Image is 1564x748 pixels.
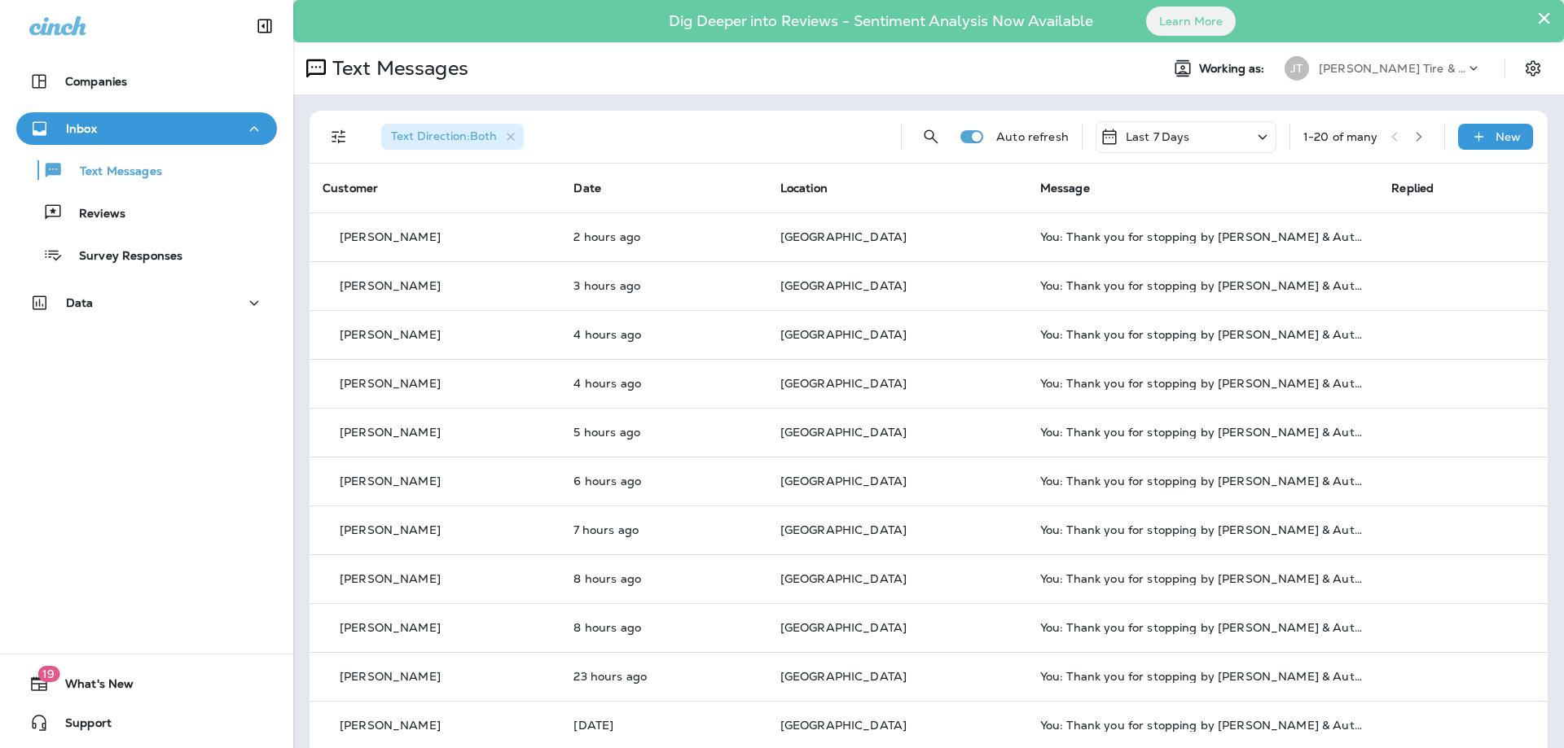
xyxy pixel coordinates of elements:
[16,706,277,739] button: Support
[63,207,125,222] p: Reviews
[1518,54,1548,83] button: Settings
[340,572,441,585] p: [PERSON_NAME]
[1040,475,1366,488] div: You: Thank you for stopping by Jensen Tire & Auto - North 90th Street. Please take 30 seconds to ...
[573,377,753,390] p: Oct 3, 2025 11:58 AM
[573,572,753,585] p: Oct 3, 2025 08:02 AM
[780,230,907,244] span: [GEOGRAPHIC_DATA]
[1040,572,1366,585] div: You: Thank you for stopping by Jensen Tire & Auto - North 90th Street. Please take 30 seconds to ...
[1040,523,1366,536] div: You: Thank you for stopping by Jensen Tire & Auto - North 90th Street. Please take 30 seconds to ...
[63,249,182,265] p: Survey Responses
[16,65,277,98] button: Companies
[780,474,907,488] span: [GEOGRAPHIC_DATA]
[780,571,907,586] span: [GEOGRAPHIC_DATA]
[573,475,753,488] p: Oct 3, 2025 09:58 AM
[37,666,59,682] span: 19
[340,670,441,683] p: [PERSON_NAME]
[1040,719,1366,732] div: You: Thank you for stopping by Jensen Tire & Auto - North 90th Street. Please take 30 seconds to ...
[1040,181,1090,195] span: Message
[16,195,277,230] button: Reviews
[1040,377,1366,390] div: You: Thank you for stopping by Jensen Tire & Auto - North 90th Street. Please take 30 seconds to ...
[1040,230,1366,243] div: You: Thank you for stopping by Jensen Tire & Auto - North 90th Street. Please take 30 seconds to ...
[16,238,277,272] button: Survey Responses
[323,120,355,153] button: Filters
[1040,279,1366,292] div: You: Thank you for stopping by Jensen Tire & Auto - North 90th Street. Please take 30 seconds to ...
[65,75,127,88] p: Companies
[573,719,753,732] p: Oct 2, 2025 03:58 PM
[1040,328,1366,341] div: You: Thank you for stopping by Jensen Tire & Auto - North 90th Street. Please take 30 seconds to ...
[1319,62,1465,75] p: [PERSON_NAME] Tire & Auto
[16,112,277,145] button: Inbox
[326,56,468,81] p: Text Messages
[16,667,277,700] button: 19What's New
[66,296,94,309] p: Data
[780,669,907,684] span: [GEOGRAPHIC_DATA]
[780,425,907,440] span: [GEOGRAPHIC_DATA]
[573,230,753,243] p: Oct 3, 2025 02:02 PM
[1303,130,1378,143] div: 1 - 20 of many
[340,377,441,390] p: [PERSON_NAME]
[340,719,441,732] p: [PERSON_NAME]
[340,426,441,439] p: [PERSON_NAME]
[996,130,1069,143] p: Auto refresh
[1126,130,1190,143] p: Last 7 Days
[622,19,1140,24] p: Dig Deeper into Reviews - Sentiment Analysis Now Available
[340,621,441,634] p: [PERSON_NAME]
[340,279,441,292] p: [PERSON_NAME]
[780,376,907,391] span: [GEOGRAPHIC_DATA]
[340,523,441,536] p: [PERSON_NAME]
[242,10,288,42] button: Collapse Sidebar
[780,523,907,537] span: [GEOGRAPHIC_DATA]
[340,230,441,243] p: [PERSON_NAME]
[16,153,277,187] button: Text Messages
[915,120,947,153] button: Search Messages
[66,122,97,135] p: Inbox
[49,716,112,736] span: Support
[1496,130,1521,143] p: New
[573,670,753,683] p: Oct 2, 2025 04:58 PM
[573,279,753,292] p: Oct 3, 2025 01:03 PM
[780,181,828,195] span: Location
[573,181,601,195] span: Date
[573,621,753,634] p: Oct 3, 2025 08:02 AM
[780,718,907,733] span: [GEOGRAPHIC_DATA]
[391,129,497,143] span: Text Direction : Both
[1536,5,1552,31] button: Close
[49,677,134,697] span: What's New
[780,620,907,635] span: [GEOGRAPHIC_DATA]
[323,181,378,195] span: Customer
[573,426,753,439] p: Oct 3, 2025 10:59 AM
[1040,426,1366,439] div: You: Thank you for stopping by Jensen Tire & Auto - North 90th Street. Please take 30 seconds to ...
[780,278,907,293] span: [GEOGRAPHIC_DATA]
[1040,670,1366,683] div: You: Thank you for stopping by Jensen Tire & Auto - North 90th Street. Please take 30 seconds to ...
[1040,621,1366,634] div: You: Thank you for stopping by Jensen Tire & Auto - North 90th Street. Please take 30 seconds to ...
[573,523,753,536] p: Oct 3, 2025 08:58 AM
[1285,56,1309,81] div: JT
[340,328,441,341] p: [PERSON_NAME]
[16,287,277,319] button: Data
[573,328,753,341] p: Oct 3, 2025 12:04 PM
[340,475,441,488] p: [PERSON_NAME]
[381,124,524,150] div: Text Direction:Both
[780,327,907,342] span: [GEOGRAPHIC_DATA]
[64,164,162,180] p: Text Messages
[1391,181,1434,195] span: Replied
[1199,62,1268,76] span: Working as:
[1146,7,1236,36] button: Learn More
